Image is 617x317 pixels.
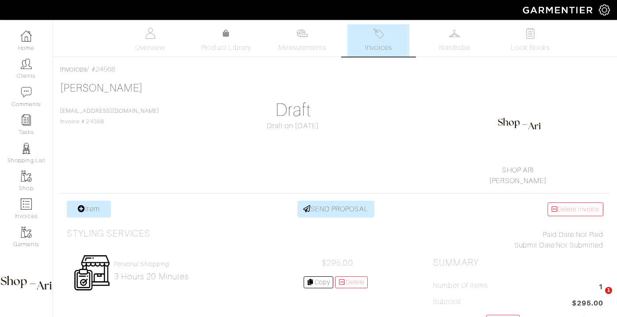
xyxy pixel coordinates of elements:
img: Womens_Service-b2905c8a555b134d70f80a63ccd9711e5cb40bac1cff00c12a43f244cd2c1cd3.png [73,254,110,291]
a: Look Books [499,24,561,57]
div: / #24568 [60,64,610,75]
img: garments-icon-b7da505a4dc4fd61783c78ac3ca0ef83fa9d6f193b1c9dc38574b1d14d53ca28.png [21,227,32,238]
img: gear-icon-white-bd11855cb880d31180b6d7d6211b90ccbf57a29d726f0c71d8c61bd08dd39cc2.png [599,4,610,15]
div: Not Paid Not Submitted [433,229,603,251]
div: Draft on [DATE] [208,121,378,131]
h2: 3 hours 20 minutes [114,271,189,282]
h3: Styling Services [67,228,150,239]
h1: Draft [208,99,378,121]
a: Delete Invoice [548,202,603,216]
a: Invoices [347,24,409,57]
span: Overview [135,42,165,53]
h2: Summary [433,257,603,268]
img: stylists-icon-eb353228a002819b7ec25b43dbf5f0378dd9e0616d9560372ff212230b889e62.png [21,143,32,154]
img: dashboard-icon-dbcd8f5a0b271acd01030246c82b418ddd0df26cd7fceb0bd07c9910d44c42f6.png [21,31,32,42]
a: Product Library [195,28,257,53]
a: [EMAIL_ADDRESS][DOMAIN_NAME] [60,108,159,114]
img: clients-icon-6bae9207a08558b7cb47a8932f037763ab4055f8c8b6bfacd5dc20c3e0201464.png [21,58,32,69]
a: Measurements [271,24,334,57]
img: comment-icon-a0a6a9ef722e966f86d9cbdc48e553b5cf19dbc54f86b18d962a5391bc8f6eb6.png [21,87,32,98]
span: Product Library [201,42,251,53]
h5: Subtotal [433,298,461,306]
a: Invoices [60,65,87,73]
iframe: Intercom live chat [587,287,608,308]
img: measurements-466bbee1fd09ba9460f595b01e5d73f9e2bff037440d3c8f018324cb6cdf7a4a.svg [297,28,308,39]
a: Item [67,201,111,218]
span: $295.00 [572,298,603,310]
h4: Personal Shopping [114,260,189,268]
span: 1 [598,282,603,294]
span: Measurements [278,42,327,53]
span: Submit Date: [514,241,556,249]
img: wardrobe-487a4870c1b7c33e795ec22d11cfc2ed9d08956e64fb3008fe2437562e282088.svg [449,28,460,39]
a: Personal Shopping 3 hours 20 minutes [114,260,189,282]
img: orders-icon-0abe47150d42831381b5fb84f609e132dff9fe21cb692f30cb5eec754e2cba89.png [21,199,32,210]
img: basicinfo-40fd8af6dae0f16599ec9e87c0ef1c0a1fdea2edbe929e3d69a839185d80c458.svg [145,28,156,39]
span: Invoice # 24568 [60,108,159,125]
img: sjMWVCbD6yTVLRgJKhNoBvPv.png [497,103,541,147]
a: Wardrobe [423,24,485,57]
a: Overview [119,24,181,57]
img: reminder-icon-8004d30b9f0a5d33ae49ab947aed9ed385cf756f9e5892f1edd6e32f2345188e.png [21,115,32,126]
img: garmentier-logo-header-white-b43fb05a5012e4ada735d5af1a66efaba907eab6374d6393d1fbf88cb4ef424d.png [518,2,599,18]
span: Wardrobe [438,42,470,53]
a: [PERSON_NAME] [489,177,547,185]
span: Paid Date: [543,231,576,239]
a: SEND PROPOSAL [297,201,374,218]
h5: Number of Items [433,282,488,290]
span: 1 [605,287,612,294]
span: $295.00 [322,259,353,267]
a: Copy [304,276,333,288]
img: garments-icon-b7da505a4dc4fd61783c78ac3ca0ef83fa9d6f193b1c9dc38574b1d14d53ca28.png [21,171,32,182]
a: Delete [335,276,368,288]
img: orders-27d20c2124de7fd6de4e0e44c1d41de31381a507db9b33961299e4e07d508b8c.svg [373,28,384,39]
a: SHOP ARI [502,166,533,174]
span: Invoices [365,42,392,53]
a: [PERSON_NAME] [60,82,143,94]
span: Look Books [511,42,550,53]
img: todo-9ac3debb85659649dc8f770b8b6100bb5dab4b48dedcbae339e5042a72dfd3cc.svg [525,28,536,39]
